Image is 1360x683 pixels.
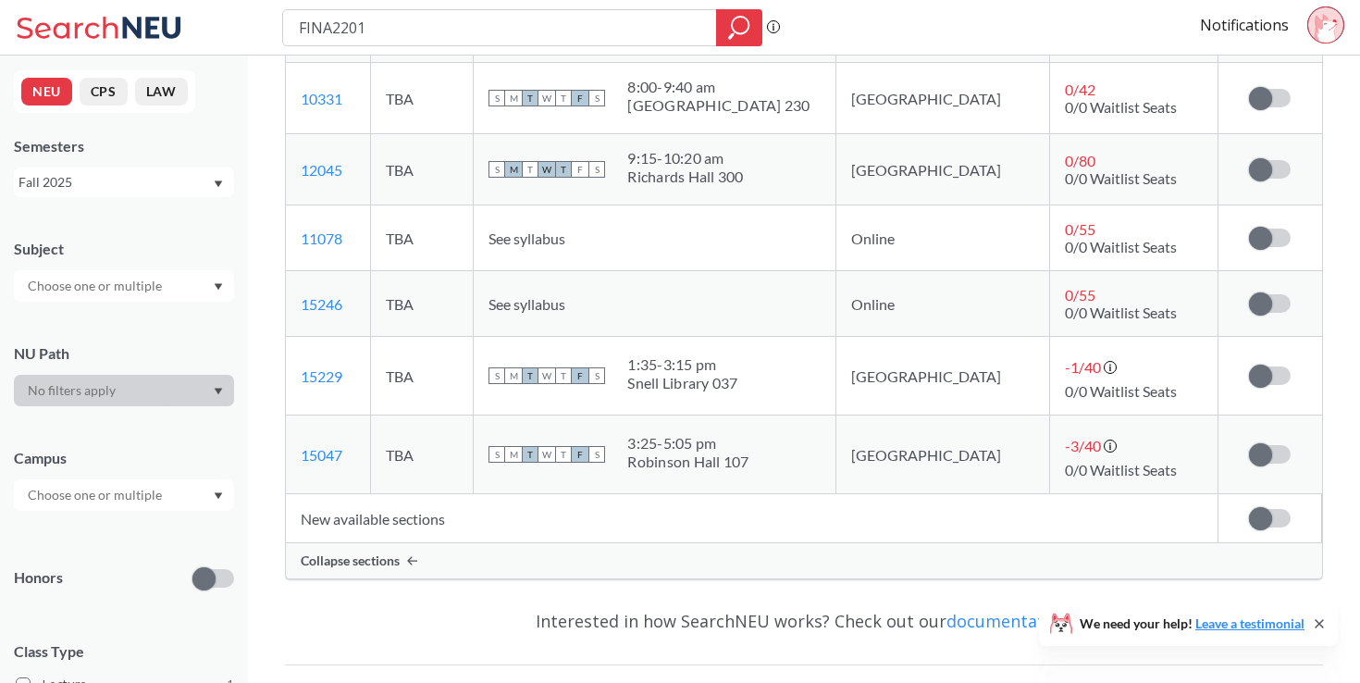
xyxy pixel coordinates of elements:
[627,434,748,453] div: 3:25 - 5:05 pm
[14,168,234,197] div: Fall 2025Dropdown arrow
[588,367,605,384] span: S
[21,78,72,106] button: NEU
[371,63,474,134] td: TBA
[1065,461,1177,478] span: 0/0 Waitlist Seats
[1065,152,1095,169] span: 0 / 80
[522,161,538,178] span: T
[728,15,750,41] svg: magnifying glass
[1065,169,1177,187] span: 0/0 Waitlist Seats
[588,446,605,463] span: S
[555,90,572,106] span: T
[505,367,522,384] span: M
[538,90,555,106] span: W
[572,446,588,463] span: F
[522,446,538,463] span: T
[505,446,522,463] span: M
[14,136,234,156] div: Semesters
[371,205,474,271] td: TBA
[1065,304,1177,321] span: 0/0 Waitlist Seats
[301,446,342,464] a: 15047
[371,337,474,416] td: TBA
[214,180,223,188] svg: Dropdown arrow
[19,275,174,297] input: Choose one or multiple
[14,641,234,662] span: Class Type
[214,492,223,500] svg: Dropdown arrow
[522,367,538,384] span: T
[488,230,565,247] span: See syllabus
[836,337,1050,416] td: [GEOGRAPHIC_DATA]
[301,553,400,569] span: Collapse sections
[836,205,1050,271] td: Online
[14,375,234,406] div: Dropdown arrow
[627,355,737,374] div: 1:35 - 3:15 pm
[627,78,810,96] div: 8:00 - 9:40 am
[555,367,572,384] span: T
[14,270,234,302] div: Dropdown arrow
[301,230,342,247] a: 11078
[371,271,474,337] td: TBA
[135,78,188,106] button: LAW
[1065,437,1101,454] span: -3 / 40
[572,367,588,384] span: F
[555,161,572,178] span: T
[522,90,538,106] span: T
[488,295,565,313] span: See syllabus
[371,416,474,494] td: TBA
[1195,615,1304,631] a: Leave a testimonial
[301,90,342,107] a: 10331
[555,446,572,463] span: T
[946,610,1073,632] a: documentation!
[836,134,1050,205] td: [GEOGRAPHIC_DATA]
[1065,98,1177,116] span: 0/0 Waitlist Seats
[1065,382,1177,400] span: 0/0 Waitlist Seats
[1065,238,1177,255] span: 0/0 Waitlist Seats
[836,271,1050,337] td: Online
[14,479,234,511] div: Dropdown arrow
[538,446,555,463] span: W
[14,239,234,259] div: Subject
[627,453,748,471] div: Robinson Hall 107
[538,367,555,384] span: W
[505,161,522,178] span: M
[19,484,174,506] input: Choose one or multiple
[301,367,342,385] a: 15229
[488,367,505,384] span: S
[538,161,555,178] span: W
[836,63,1050,134] td: [GEOGRAPHIC_DATA]
[572,90,588,106] span: F
[1080,617,1304,630] span: We need your help!
[80,78,128,106] button: CPS
[1065,220,1095,238] span: 0 / 55
[371,134,474,205] td: TBA
[1065,81,1095,98] span: 0 / 42
[488,446,505,463] span: S
[19,172,212,192] div: Fall 2025
[1200,15,1289,35] a: Notifications
[1065,358,1101,376] span: -1 / 40
[836,416,1050,494] td: [GEOGRAPHIC_DATA]
[488,90,505,106] span: S
[627,96,810,115] div: [GEOGRAPHIC_DATA] 230
[627,168,743,186] div: Richards Hall 300
[572,161,588,178] span: F
[285,594,1323,648] div: Interested in how SearchNEU works? Check out our
[627,149,743,168] div: 9:15 - 10:20 am
[14,448,234,468] div: Campus
[297,12,703,43] input: Class, professor, course number, "phrase"
[1065,286,1095,304] span: 0 / 55
[588,161,605,178] span: S
[214,388,223,395] svg: Dropdown arrow
[286,543,1322,578] div: Collapse sections
[488,161,505,178] span: S
[588,90,605,106] span: S
[627,374,737,392] div: Snell Library 037
[214,283,223,291] svg: Dropdown arrow
[301,161,342,179] a: 12045
[14,567,63,589] p: Honors
[716,9,762,46] div: magnifying glass
[286,494,1218,543] td: New available sections
[301,295,342,313] a: 15246
[505,90,522,106] span: M
[14,343,234,364] div: NU Path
